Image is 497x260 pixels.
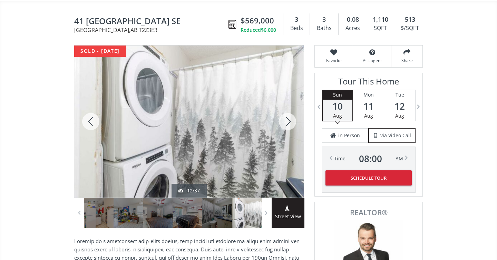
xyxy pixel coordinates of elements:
[333,112,342,119] span: Aug
[241,27,276,33] div: Reduced
[74,27,225,33] span: [GEOGRAPHIC_DATA] , AB T2Z3E3
[325,170,412,186] button: Schedule Tour
[322,209,415,216] span: REALTOR®
[334,154,403,163] div: Time AM
[353,101,384,111] span: 11
[359,154,382,163] span: 08 : 00
[384,101,415,111] span: 12
[342,23,363,33] div: Acres
[371,23,390,33] div: SQFT
[398,15,422,24] div: 513
[313,23,335,33] div: Baths
[272,213,304,221] span: Street View
[364,112,373,119] span: Aug
[353,90,384,100] div: Mon
[287,23,306,33] div: Beds
[357,58,388,63] span: Ask agent
[74,46,126,57] div: sold - [DATE]
[74,17,225,27] span: 41 Inverness Park SE
[395,112,404,119] span: Aug
[323,90,352,100] div: Sun
[323,101,352,111] span: 10
[398,23,422,33] div: $/SQFT
[395,58,419,63] span: Share
[261,27,276,33] span: $6,000
[178,187,200,194] div: 12/37
[342,15,363,24] div: 0.08
[74,46,304,198] div: 41 Inverness Park SE Calgary, AB T2Z3E3 - Photo 12 of 37
[338,132,360,139] span: in Person
[384,90,415,100] div: Tue
[241,15,274,26] span: $569,000
[287,15,306,24] div: 3
[313,15,335,24] div: 3
[373,15,388,24] span: 1,110
[322,77,416,90] h3: Tour This Home
[318,58,349,63] span: Favorite
[380,132,411,139] span: via Video Call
